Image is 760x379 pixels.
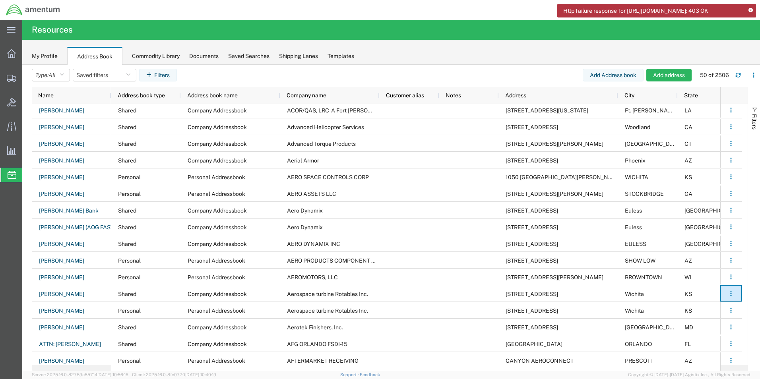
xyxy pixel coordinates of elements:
[340,372,360,377] a: Support
[684,341,691,347] span: FL
[118,274,141,280] span: Personal
[684,224,741,230] span: TX
[118,107,136,114] span: Shared
[506,291,558,297] span: 1919 East Northern Street
[38,92,54,99] span: Name
[188,341,247,347] span: Company Addressbook
[39,305,85,317] a: [PERSON_NAME]
[328,52,354,60] div: Templates
[625,174,648,180] span: WICHITA
[287,124,364,130] span: Advanced Helicopter Services
[118,324,136,331] span: Shared
[506,224,558,230] span: 3227 W. Euless Blvd
[506,307,558,314] span: 1919 East Northern Street
[287,207,323,214] span: Aero Dynamix
[287,174,369,180] span: AERO SPACE CONTROLS CORP
[625,358,653,364] span: PRESCOTT
[188,174,245,180] span: Personal Addressbook
[625,324,682,331] span: Millersville
[118,191,141,197] span: Personal
[39,271,85,284] a: [PERSON_NAME]
[118,224,136,230] span: Shared
[684,207,741,214] span: TX
[39,221,153,234] a: [PERSON_NAME] (AOG FASTEST RETURNS)
[506,324,558,331] span: 303 Najoles RD
[684,191,692,197] span: GA
[684,274,691,280] span: WI
[187,92,238,99] span: Address book name
[506,341,562,347] span: 8427 SOUTHPARK CIRCLE
[684,124,692,130] span: CA
[188,291,247,297] span: Company Addressbook
[700,71,729,79] div: 50 of 2506
[39,355,85,367] a: [PERSON_NAME]
[287,157,319,164] span: Aerial Armor
[360,372,380,377] a: Feedback
[188,141,247,147] span: Company Addressbook
[287,224,323,230] span: Aero Dynamix
[583,69,644,81] button: Add Address book
[506,124,558,130] span: 17986 County Rd
[625,124,650,130] span: Woodland
[625,224,642,230] span: Euless
[506,174,622,180] span: 1050 NORTH MOSLEY
[506,358,574,364] span: CANYON AEROCONNECT
[188,257,245,264] span: Personal Addressbook
[684,241,741,247] span: TX
[39,104,85,117] a: [PERSON_NAME]
[684,307,692,314] span: KS
[287,341,347,347] span: AFG ORLANDO FSDI-15
[287,92,326,99] span: Company name
[625,157,646,164] span: Phoenix
[118,241,136,247] span: Shared
[118,307,141,314] span: Personal
[39,321,85,334] a: [PERSON_NAME]
[506,274,603,280] span: 304 E. MURRAY STREET
[188,274,245,280] span: Personal Addressbook
[625,274,662,280] span: BROWNTOWN
[188,191,245,197] span: Personal Addressbook
[506,241,558,247] span: 3227 W EULESS BLVD STE 100
[39,238,85,251] a: [PERSON_NAME]
[188,157,247,164] span: Company Addressbook
[32,69,70,81] button: Type:All
[684,107,692,114] span: LA
[563,7,708,15] span: Http failure response for [URL][DOMAIN_NAME]: 403 OK
[139,69,177,81] button: Filters
[39,188,85,201] a: [PERSON_NAME]
[118,174,141,180] span: Personal
[188,124,247,130] span: Company Addressbook
[287,307,368,314] span: Aerospace turbine Rotables Inc.
[684,174,692,180] span: KS
[39,205,99,217] a: [PERSON_NAME] Bank
[506,207,558,214] span: 3227 W. Euless Blvd
[118,124,136,130] span: Shared
[6,4,60,16] img: logo
[625,207,642,214] span: Euless
[505,92,526,99] span: Address
[132,372,216,377] span: Client: 2025.16.0-8fc0770
[625,191,664,197] span: STOCKBRIDGE
[118,341,136,347] span: Shared
[118,157,136,164] span: Shared
[118,257,141,264] span: Personal
[287,141,356,147] span: Advanced Torque Products
[118,92,165,99] span: Address book type
[118,291,136,297] span: Shared
[287,358,359,364] span: AFTERMARKET RECEIVING
[188,207,247,214] span: Company Addressbook
[506,141,603,147] span: 56 Budney Rd
[228,52,269,60] div: Saved Searches
[118,141,136,147] span: Shared
[506,107,588,114] span: 7885 California Ave
[684,324,693,331] span: MD
[446,92,461,99] span: Notes
[39,138,85,151] a: [PERSON_NAME]
[32,52,58,60] div: My Profile
[97,372,128,377] span: [DATE] 10:56:16
[287,257,409,264] span: AERO PRODUCTS COMPONENT SERVICES INC
[67,47,122,65] div: Address Book
[188,107,247,114] span: Company Addressbook
[32,372,128,377] span: Server: 2025.16.0-82789e55714
[287,107,393,114] span: ACOR/QAS, LRC-A Fort Johnson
